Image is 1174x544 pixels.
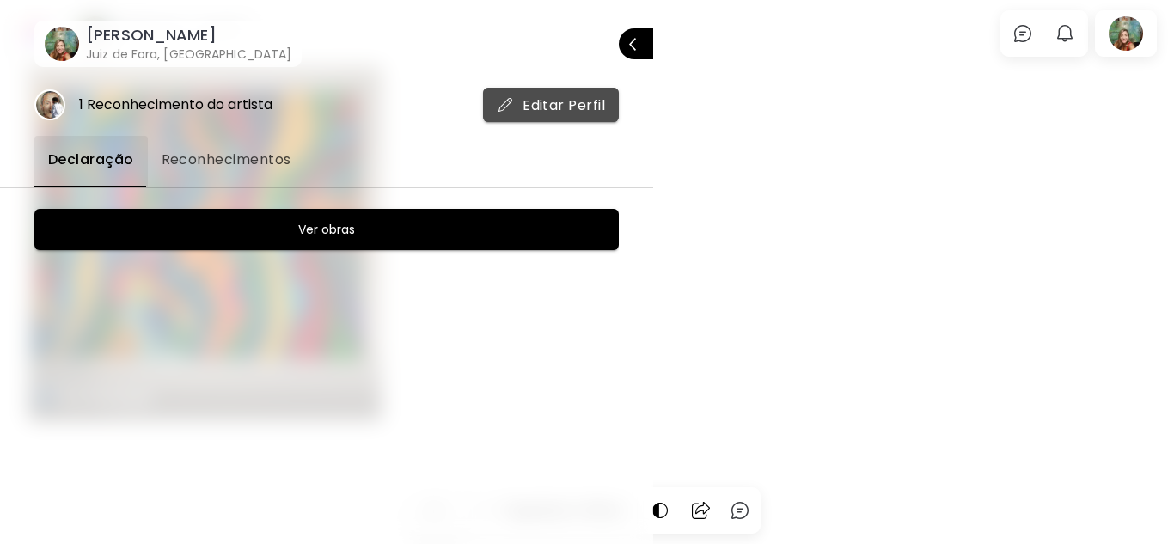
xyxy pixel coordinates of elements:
span: Editar Perfil [497,96,605,114]
h6: Juiz de Fora, [GEOGRAPHIC_DATA] [86,46,291,63]
button: mailEditar Perfil [483,88,619,122]
span: Reconhecimentos [162,150,291,170]
img: mail [497,96,514,113]
span: Declaração [48,150,134,170]
div: 1 Reconhecimento do artista [79,95,272,114]
button: Ver obras [34,209,619,250]
h6: [PERSON_NAME] [86,25,291,46]
h6: Ver obras [298,219,355,240]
